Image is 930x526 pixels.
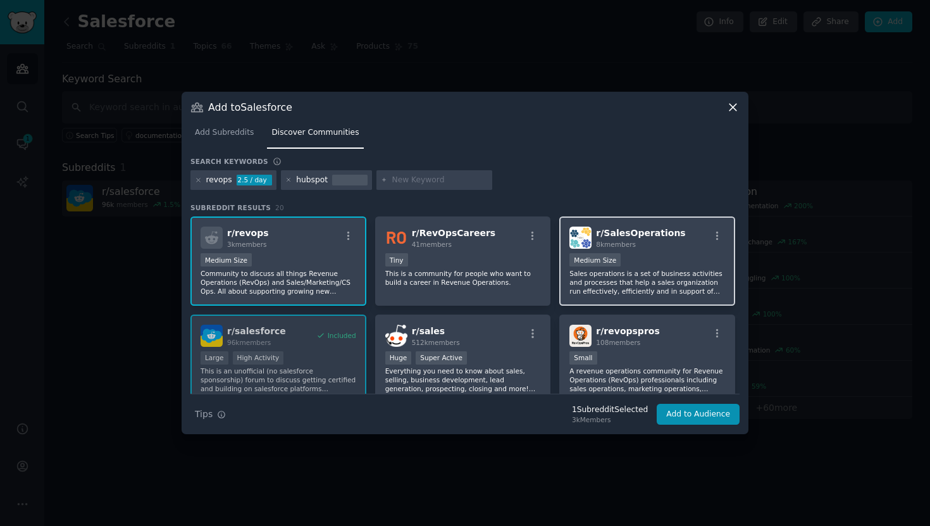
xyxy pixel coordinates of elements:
button: Add to Audience [657,404,740,425]
div: revops [206,175,232,186]
p: A revenue operations community for Revenue Operations (RevOps) professionals including sales oper... [569,366,725,393]
span: Tips [195,408,213,421]
p: Community to discuss all things Revenue Operations (RevOps) and Sales/Marketing/CS Ops. All about... [201,269,356,296]
span: r/ SalesOperations [596,228,685,238]
span: 20 [275,204,284,211]
div: 1 Subreddit Selected [572,404,648,416]
button: Tips [190,403,230,425]
span: r/ revopspros [596,326,659,336]
div: Medium Size [569,253,621,266]
div: Tiny [385,253,408,266]
img: revopspros [569,325,592,347]
span: Subreddit Results [190,203,271,212]
h3: Search keywords [190,157,268,166]
p: Sales operations is a set of business activities and processes that help a sales organization run... [569,269,725,296]
div: 2.5 / day [237,175,272,186]
span: 3k members [227,241,267,248]
span: 512k members [412,339,460,346]
span: r/ revops [227,228,269,238]
div: Super Active [416,351,467,365]
span: r/ RevOpsCareers [412,228,496,238]
a: Discover Communities [267,123,363,149]
span: r/ sales [412,326,445,336]
p: Everything you need to know about sales, selling, business development, lead generation, prospect... [385,366,541,393]
span: 8k members [596,241,636,248]
span: 41 members [412,241,452,248]
input: New Keyword [392,175,488,186]
img: SalesOperations [569,227,592,249]
div: Medium Size [201,253,252,266]
span: Discover Communities [271,127,359,139]
img: RevOpsCareers [385,227,407,249]
span: 108 members [596,339,640,346]
div: Small [569,351,597,365]
div: hubspot [296,175,328,186]
span: Add Subreddits [195,127,254,139]
div: Huge [385,351,412,365]
div: 3k Members [572,415,648,424]
a: Add Subreddits [190,123,258,149]
h3: Add to Salesforce [208,101,292,114]
img: sales [385,325,407,347]
p: This is a community for people who want to build a career in Revenue Operations. [385,269,541,287]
